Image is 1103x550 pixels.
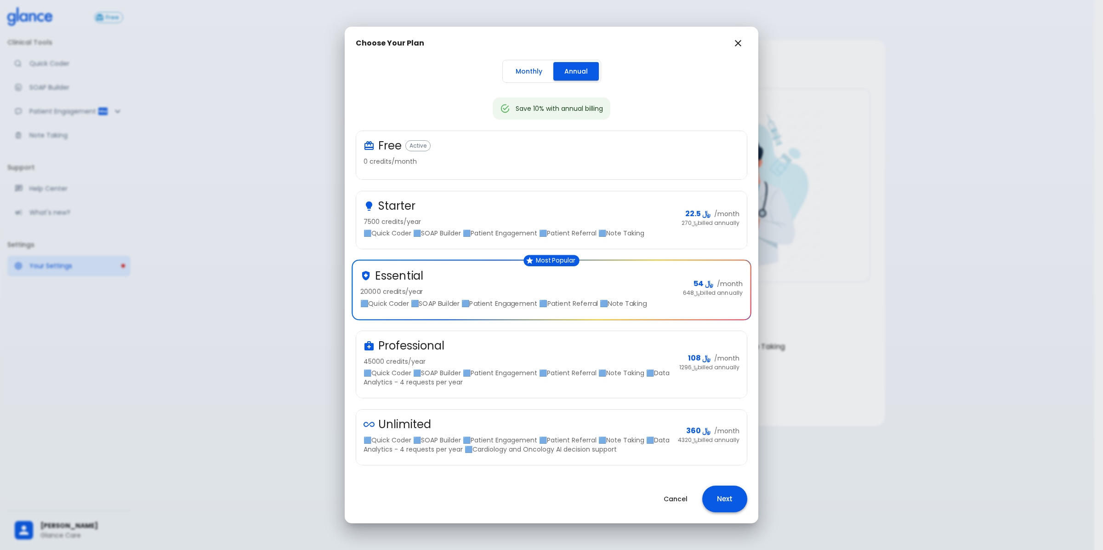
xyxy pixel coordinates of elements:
button: Monthly [505,62,553,81]
button: Cancel [653,490,699,509]
button: Next [702,486,747,512]
span: ﷼ 22.5 [685,209,711,218]
span: ﷼ 270 billed annually [682,218,739,228]
div: Save 10% with annual billing [516,100,603,117]
span: ﷼ 108 [688,354,711,363]
button: Annual [553,62,599,81]
p: 🟦Quick Coder 🟦SOAP Builder 🟦Patient Engagement 🟦Patient Referral 🟦Note Taking [360,298,675,308]
span: Active [406,143,430,149]
span: ﷼ 54 [694,279,713,288]
span: ﷼ 360 [686,426,711,435]
h3: Starter [378,199,415,213]
p: /month [714,426,739,435]
h3: Free [378,138,402,153]
p: 0 credits/month [364,157,732,166]
h3: Unlimited [378,417,431,432]
span: ﷼ 1296 billed annually [679,363,739,372]
p: 20000 credits/year [360,287,675,296]
span: ﷼ 4320 billed annually [678,435,739,445]
span: ﷼ 648 billed annually [683,288,743,298]
p: 7500 credits/year [364,217,674,226]
p: /month [717,279,743,288]
h3: Essential [375,268,423,283]
p: 🟦Quick Coder 🟦SOAP Builder 🟦Patient Engagement 🟦Patient Referral 🟦Note Taking 🟦Data Analytics - 4... [364,435,671,454]
p: /month [714,354,739,363]
p: 45000 credits/year [364,357,672,366]
h3: Professional [378,338,444,353]
p: 🟦Quick Coder 🟦SOAP Builder 🟦Patient Engagement 🟦Patient Referral 🟦Note Taking [364,229,674,238]
span: Most Popular [532,257,580,264]
p: /month [714,209,739,218]
h2: Choose Your Plan [356,39,424,48]
p: 🟦Quick Coder 🟦SOAP Builder 🟦Patient Engagement 🟦Patient Referral 🟦Note Taking 🟦Data Analytics - 4... [364,368,672,387]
